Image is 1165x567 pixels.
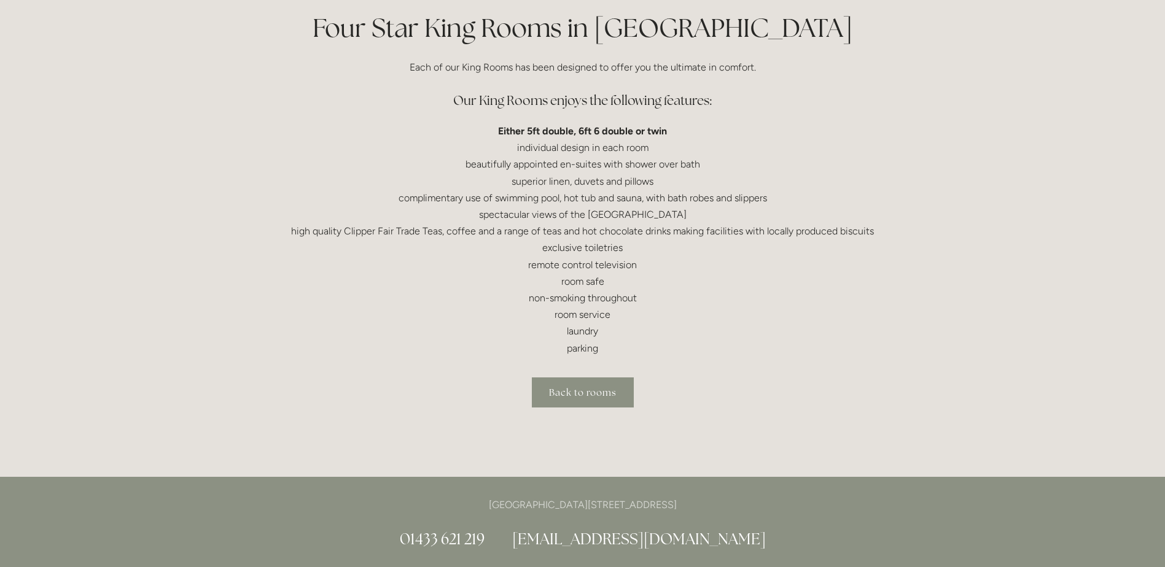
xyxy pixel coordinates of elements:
[512,529,766,549] a: [EMAIL_ADDRESS][DOMAIN_NAME]
[289,123,876,357] p: individual design in each room beautifully appointed en-suites with shower over bath superior lin...
[498,125,667,137] strong: Either 5ft double, 6ft 6 double or twin
[289,88,876,113] h3: Our King Rooms enjoys the following features:
[289,496,876,513] p: [GEOGRAPHIC_DATA][STREET_ADDRESS]
[400,529,485,549] a: 01433 621 219
[289,10,876,46] h1: Four Star King Rooms in [GEOGRAPHIC_DATA]
[532,377,634,407] a: Back to rooms
[289,59,876,75] p: Each of our King Rooms has been designed to offer you the ultimate in comfort.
